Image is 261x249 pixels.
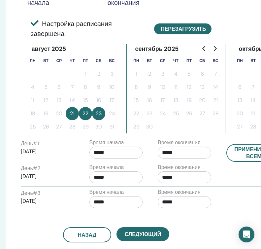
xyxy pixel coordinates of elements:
button: 1 [130,67,143,81]
button: 26 [39,120,52,133]
button: 24 [156,107,169,120]
th: понедельник [26,54,39,67]
button: 29 [79,120,92,133]
button: Go to next month [210,42,220,55]
button: Назад [63,227,111,242]
th: пятница [79,54,92,67]
button: 4 [26,81,39,94]
div: сентябрь 2025 [130,44,184,54]
div: Open Intercom Messenger [239,227,254,242]
button: 14 [246,94,260,107]
button: 18 [26,107,39,120]
button: 28 [66,120,79,133]
th: пятница [182,54,196,67]
button: 6 [52,81,66,94]
button: 7 [209,67,222,81]
th: среда [156,54,169,67]
button: 4 [169,67,182,81]
button: 9 [143,81,156,94]
button: 3 [105,67,118,81]
p: [DATE] [21,197,74,205]
label: День # 1 [21,140,39,148]
button: 19 [39,107,52,120]
th: суббота [92,54,105,67]
button: 19 [182,94,196,107]
button: 21 [246,107,260,120]
button: 27 [52,120,66,133]
button: 28 [209,107,222,120]
label: Время начала [89,139,124,147]
button: 12 [182,81,196,94]
span: Следующий [125,231,161,238]
span: Настройка расписания завершена [31,19,144,39]
button: 1 [79,67,92,81]
button: 11 [26,94,39,107]
th: понедельник [130,54,143,67]
button: 31 [105,120,118,133]
label: День # 2 [21,164,40,172]
button: 28 [246,120,260,133]
th: суббота [196,54,209,67]
button: 16 [143,94,156,107]
label: Время начала [89,163,124,171]
label: Время начала [89,188,124,196]
button: 15 [130,94,143,107]
th: вторник [246,54,260,67]
button: 22 [79,107,92,120]
button: 26 [182,107,196,120]
button: 18 [169,94,182,107]
button: 6 [233,81,246,94]
button: 5 [39,81,52,94]
button: 22 [130,107,143,120]
button: 30 [143,120,156,133]
label: Время окончания [158,139,201,147]
button: Перезагрузить [154,23,212,34]
button: 8 [130,81,143,94]
th: четверг [66,54,79,67]
p: [DATE] [21,148,74,156]
button: 10 [156,81,169,94]
button: 29 [130,120,143,133]
th: среда [52,54,66,67]
button: 17 [156,94,169,107]
div: август 2025 [26,44,72,54]
button: 25 [26,120,39,133]
button: 5 [182,67,196,81]
button: 12 [39,94,52,107]
button: Go to previous month [199,42,210,55]
th: понедельник [233,54,246,67]
button: 13 [52,94,66,107]
button: 15 [79,94,92,107]
th: вторник [39,54,52,67]
button: 23 [92,107,105,120]
button: 13 [233,94,246,107]
button: Следующий [116,227,169,241]
button: 7 [246,81,260,94]
button: 23 [143,107,156,120]
span: Назад [78,231,96,238]
label: Время окончания [158,188,201,196]
p: [DATE] [21,172,74,180]
button: 24 [105,107,118,120]
button: 10 [105,81,118,94]
th: четверг [169,54,182,67]
button: 14 [209,81,222,94]
button: 13 [196,81,209,94]
th: вторник [143,54,156,67]
button: 20 [233,107,246,120]
button: 27 [233,120,246,133]
button: 25 [169,107,182,120]
label: День # 3 [21,189,40,197]
button: 11 [169,81,182,94]
button: 16 [92,94,105,107]
button: 21 [209,94,222,107]
button: 7 [66,81,79,94]
button: 6 [196,67,209,81]
button: 2 [143,67,156,81]
label: Время окончания [158,163,201,171]
button: 14 [66,94,79,107]
button: 20 [196,94,209,107]
button: 3 [156,67,169,81]
button: 2 [92,67,105,81]
button: 27 [196,107,209,120]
